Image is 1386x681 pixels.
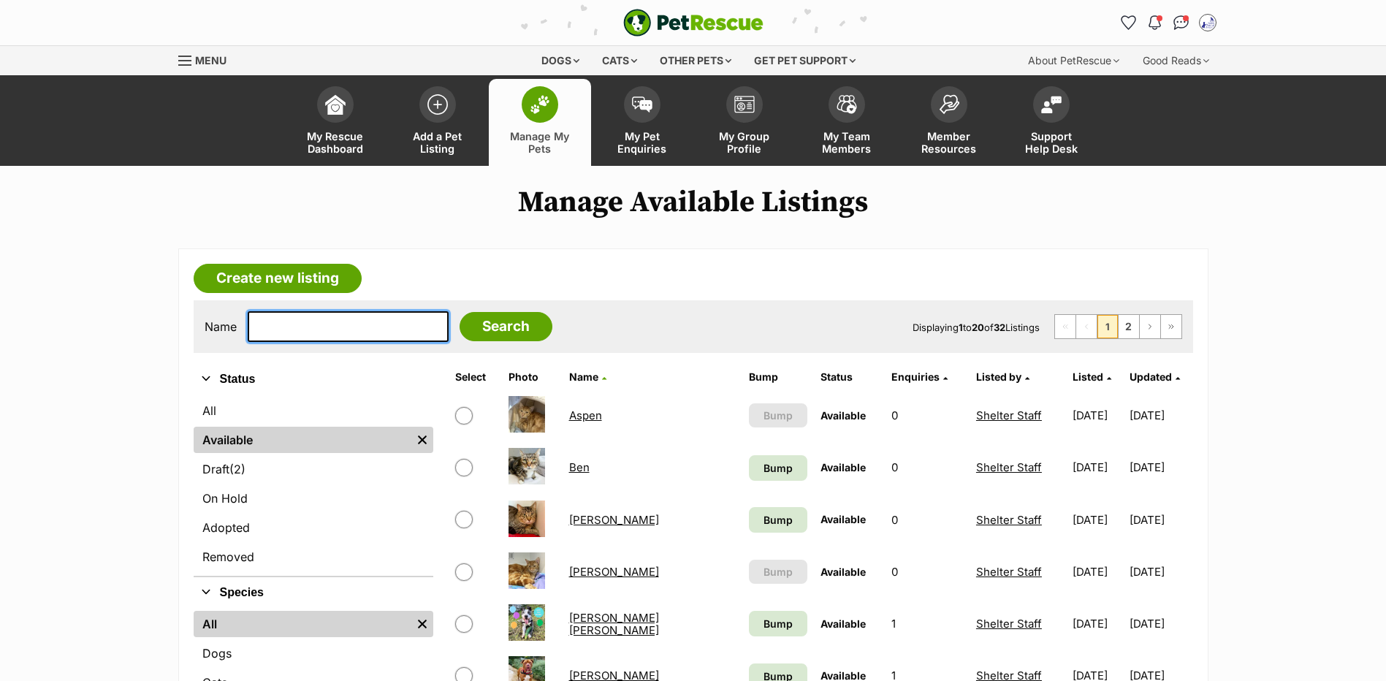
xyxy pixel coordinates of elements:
[302,130,368,155] span: My Rescue Dashboard
[632,96,652,113] img: pet-enquiries-icon-7e3ad2cf08bfb03b45e93fb7055b45f3efa6380592205ae92323e6603595dc1f.svg
[531,46,590,75] div: Dogs
[569,460,590,474] a: Ben
[1117,11,1141,34] a: Favourites
[194,264,362,293] a: Create new listing
[814,130,880,155] span: My Team Members
[976,565,1042,579] a: Shelter Staff
[886,442,969,492] td: 0
[411,611,433,637] a: Remove filter
[194,544,433,570] a: Removed
[194,395,433,576] div: Status
[749,560,807,584] button: Bump
[1018,46,1130,75] div: About PetRescue
[1149,15,1160,30] img: notifications-46538b983faf8c2785f20acdc204bb7945ddae34d4c08c2a6579f10ce5e182be.svg
[1200,15,1215,30] img: Shelter Staff profile pic
[886,390,969,441] td: 0
[913,322,1040,333] span: Displaying to of Listings
[749,403,807,427] button: Bump
[569,370,606,383] a: Name
[693,79,796,166] a: My Group Profile
[194,640,433,666] a: Dogs
[1067,390,1128,441] td: [DATE]
[886,495,969,545] td: 0
[284,79,387,166] a: My Rescue Dashboard
[460,312,552,341] input: Search
[405,130,471,155] span: Add a Pet Listing
[194,397,433,424] a: All
[994,322,1005,333] strong: 32
[764,616,793,631] span: Bump
[194,514,433,541] a: Adopted
[976,617,1042,631] a: Shelter Staff
[891,370,948,383] a: Enquiries
[609,130,675,155] span: My Pet Enquiries
[507,130,573,155] span: Manage My Pets
[815,365,884,389] th: Status
[764,564,793,579] span: Bump
[1054,314,1182,339] nav: Pagination
[1073,370,1103,383] span: Listed
[976,460,1042,474] a: Shelter Staff
[229,460,245,478] span: (2)
[1130,598,1191,649] td: [DATE]
[1130,390,1191,441] td: [DATE]
[194,370,433,389] button: Status
[976,370,1021,383] span: Listed by
[489,79,591,166] a: Manage My Pets
[749,611,807,636] a: Bump
[1161,315,1181,338] a: Last page
[569,565,659,579] a: [PERSON_NAME]
[1018,130,1084,155] span: Support Help Desk
[650,46,742,75] div: Other pets
[1000,79,1103,166] a: Support Help Desk
[623,9,764,37] img: logo-e224e6f780fb5917bec1dbf3a21bbac754714ae5b6737aabdf751b685950b380.svg
[743,365,812,389] th: Bump
[1196,11,1219,34] button: My account
[1076,315,1097,338] span: Previous page
[939,94,959,114] img: member-resources-icon-8e73f808a243e03378d46382f2149f9095a855e16c252ad45f914b54edf8863c.svg
[194,427,411,453] a: Available
[1130,370,1180,383] a: Updated
[1173,15,1189,30] img: chat-41dd97257d64d25036548639549fe6c8038ab92f7586957e7f3b1b290dea8141.svg
[886,547,969,597] td: 0
[1055,315,1075,338] span: First page
[712,130,777,155] span: My Group Profile
[569,513,659,527] a: [PERSON_NAME]
[764,408,793,423] span: Bump
[976,408,1042,422] a: Shelter Staff
[959,322,963,333] strong: 1
[891,370,940,383] span: translation missing: en.admin.listings.index.attributes.enquiries
[194,611,411,637] a: All
[820,513,866,525] span: Available
[591,79,693,166] a: My Pet Enquiries
[194,583,433,602] button: Species
[976,370,1029,383] a: Listed by
[1132,46,1219,75] div: Good Reads
[1130,442,1191,492] td: [DATE]
[749,507,807,533] a: Bump
[194,456,433,482] a: Draft
[325,94,346,115] img: dashboard-icon-eb2f2d2d3e046f16d808141f083e7271f6b2e854fb5c12c21221c1fb7104beca.svg
[569,408,602,422] a: Aspen
[569,611,659,637] a: [PERSON_NAME] [PERSON_NAME]
[744,46,866,75] div: Get pet support
[387,79,489,166] a: Add a Pet Listing
[1067,442,1128,492] td: [DATE]
[1130,495,1191,545] td: [DATE]
[820,617,866,630] span: Available
[916,130,982,155] span: Member Resources
[1117,11,1219,34] ul: Account quick links
[976,513,1042,527] a: Shelter Staff
[1067,547,1128,597] td: [DATE]
[449,365,501,389] th: Select
[178,46,237,72] a: Menu
[1119,315,1139,338] a: Page 2
[764,512,793,528] span: Bump
[195,54,226,66] span: Menu
[503,365,562,389] th: Photo
[820,566,866,578] span: Available
[530,95,550,114] img: manage-my-pets-icon-02211641906a0b7f246fdf0571729dbe1e7629f14944591b6c1af311fb30b64b.svg
[427,94,448,115] img: add-pet-listing-icon-0afa8454b4691262ce3f59096e99ab1cd57d4a30225e0717b998d2c9b9846f56.svg
[1041,96,1062,113] img: help-desk-icon-fdf02630f3aa405de69fd3d07c3f3aa587a6932b1a1747fa1d2bba05be0121f9.svg
[411,427,433,453] a: Remove filter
